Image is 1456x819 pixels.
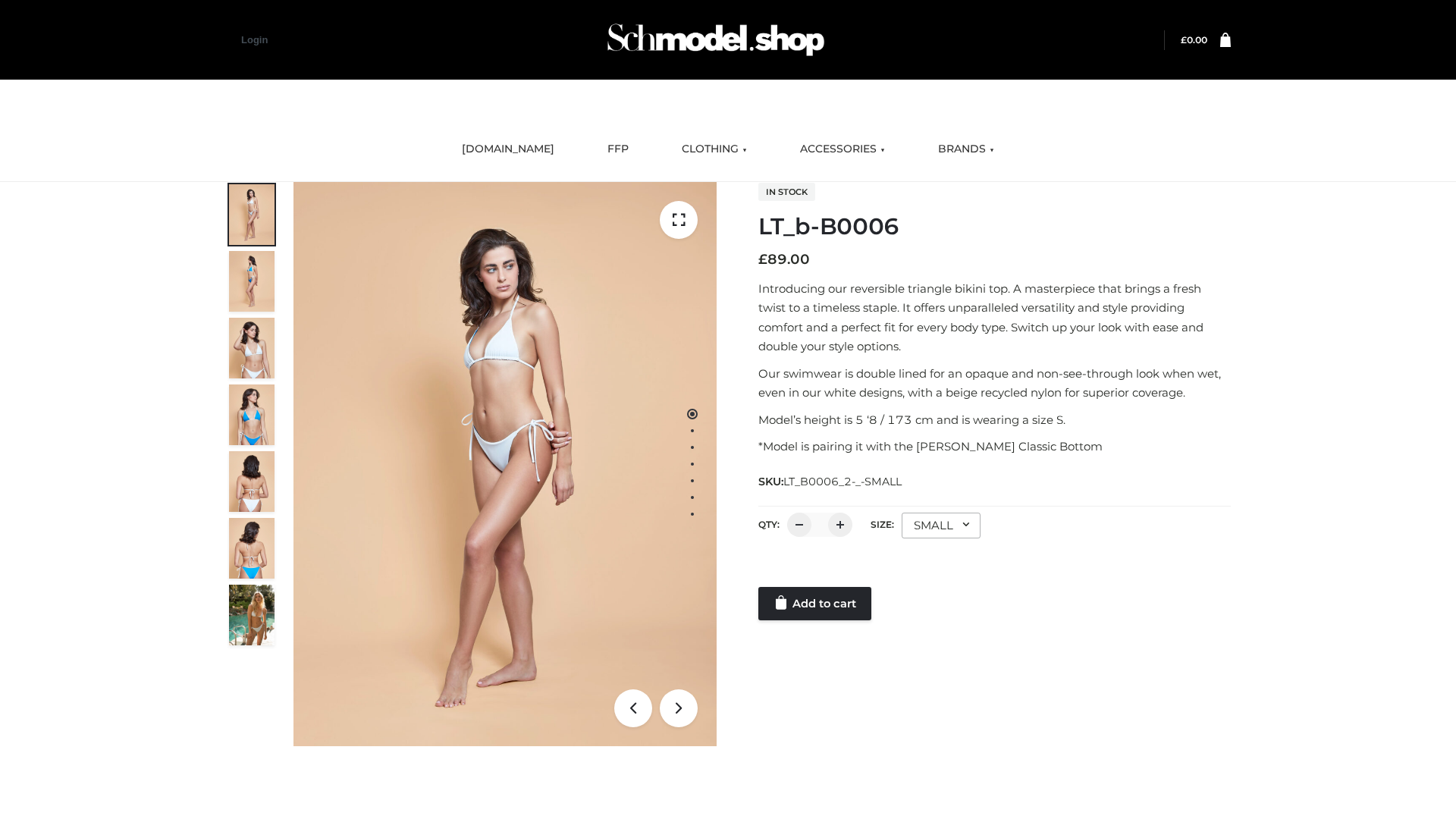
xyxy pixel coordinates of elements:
[758,364,1231,403] p: Our swimwear is double lined for an opaque and non-see-through look when wet, even in our white d...
[783,475,902,488] span: LT_B0006_2-_-SMALL
[758,251,810,268] bdi: 89.00
[789,133,896,166] a: ACCESSORIES
[758,410,1231,430] p: Model’s height is 5 ‘8 / 173 cm and is wearing a size S.
[1181,34,1187,45] span: £
[758,437,1231,457] p: *Model is pairing it with the [PERSON_NAME] Classic Bottom
[229,384,275,445] img: ArielClassicBikiniTop_CloudNine_AzureSky_OW114ECO_4-scaled.jpg
[758,587,871,620] a: Add to cart
[927,133,1006,166] a: BRANDS
[229,318,275,378] img: ArielClassicBikiniTop_CloudNine_AzureSky_OW114ECO_3-scaled.jpg
[758,472,903,491] span: SKU:
[1181,34,1207,45] bdi: 0.00
[229,518,275,579] img: ArielClassicBikiniTop_CloudNine_AzureSky_OW114ECO_8-scaled.jpg
[902,513,981,538] div: SMALL
[758,213,1231,240] h1: LT_b-B0006
[670,133,758,166] a: CLOTHING
[758,251,767,268] span: £
[871,519,894,530] label: Size:
[758,519,780,530] label: QTY:
[229,585,275,645] img: Arieltop_CloudNine_AzureSky2.jpg
[450,133,566,166] a: [DOMAIN_NAME]
[1181,34,1207,45] a: £0.00
[758,279,1231,356] p: Introducing our reversible triangle bikini top. A masterpiece that brings a fresh twist to a time...
[602,10,830,70] img: Schmodel Admin 964
[758,183,815,201] span: In stock
[596,133,640,166] a: FFP
[293,182,717,746] img: ArielClassicBikiniTop_CloudNine_AzureSky_OW114ECO_1
[229,451,275,512] img: ArielClassicBikiniTop_CloudNine_AzureSky_OW114ECO_7-scaled.jpg
[229,184,275,245] img: ArielClassicBikiniTop_CloudNine_AzureSky_OW114ECO_1-scaled.jpg
[229,251,275,312] img: ArielClassicBikiniTop_CloudNine_AzureSky_OW114ECO_2-scaled.jpg
[241,34,268,45] a: Login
